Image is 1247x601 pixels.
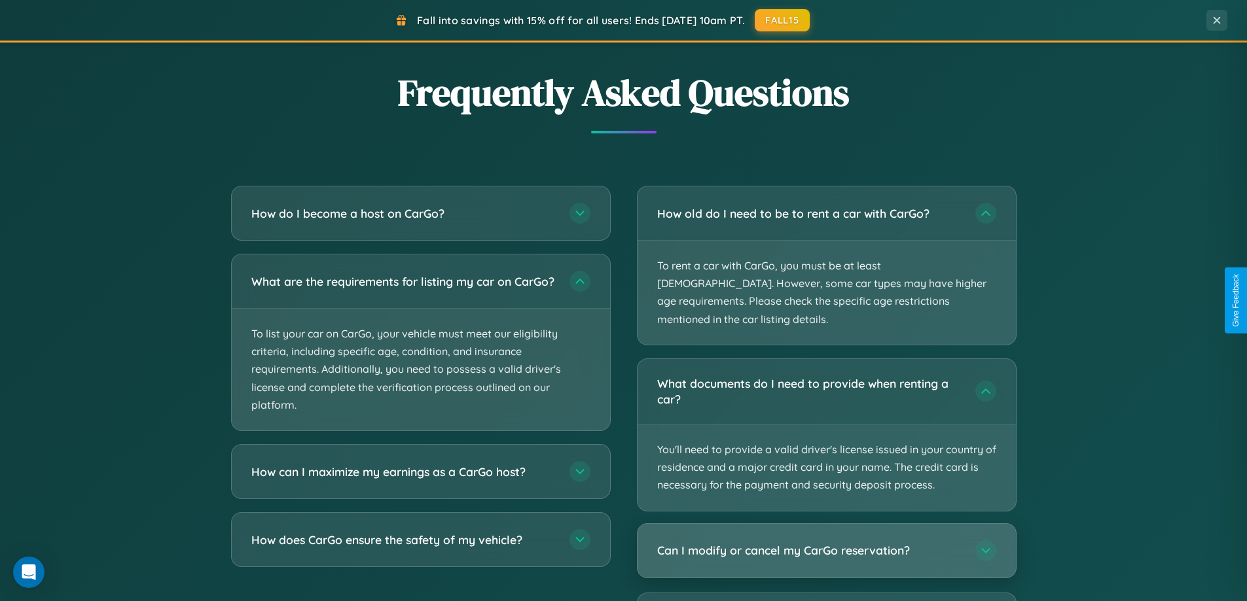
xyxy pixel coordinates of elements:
h3: What documents do I need to provide when renting a car? [657,375,962,407]
p: To rent a car with CarGo, you must be at least [DEMOGRAPHIC_DATA]. However, some car types may ha... [638,241,1016,345]
p: You'll need to provide a valid driver's license issued in your country of residence and a major c... [638,424,1016,511]
span: Fall into savings with 15% off for all users! Ends [DATE] 10am PT. [417,14,745,27]
p: To list your car on CarGo, your vehicle must meet our eligibility criteria, including specific ag... [232,309,610,430]
div: Open Intercom Messenger [13,557,45,588]
h3: What are the requirements for listing my car on CarGo? [251,273,556,290]
button: FALL15 [755,9,810,31]
h3: How old do I need to be to rent a car with CarGo? [657,205,962,222]
div: Give Feedback [1231,274,1240,327]
h3: How do I become a host on CarGo? [251,205,556,222]
h3: How does CarGo ensure the safety of my vehicle? [251,532,556,548]
h3: Can I modify or cancel my CarGo reservation? [657,542,962,558]
h3: How can I maximize my earnings as a CarGo host? [251,464,556,480]
h2: Frequently Asked Questions [231,67,1017,118]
